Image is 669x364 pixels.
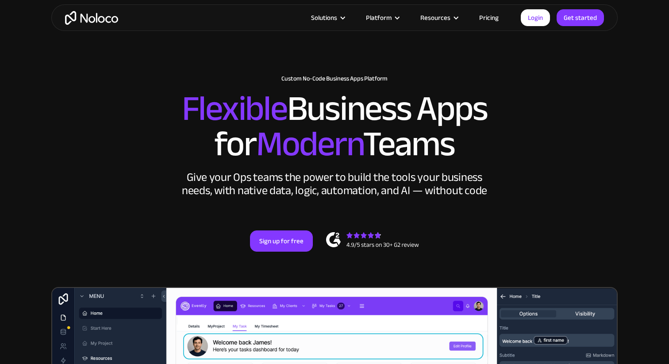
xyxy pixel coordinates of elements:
a: Login [521,9,550,26]
a: Get started [557,9,604,26]
div: Give your Ops teams the power to build the tools your business needs, with native data, logic, au... [180,171,489,197]
div: Platform [355,12,409,23]
div: Solutions [311,12,337,23]
a: Pricing [468,12,510,23]
div: Resources [409,12,468,23]
span: Modern [256,111,363,177]
div: Solutions [300,12,355,23]
a: home [65,11,118,25]
a: Sign up for free [250,230,313,252]
div: Resources [420,12,450,23]
h1: Custom No-Code Business Apps Platform [60,75,609,82]
span: Flexible [182,76,287,142]
h2: Business Apps for Teams [60,91,609,162]
div: Platform [366,12,392,23]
